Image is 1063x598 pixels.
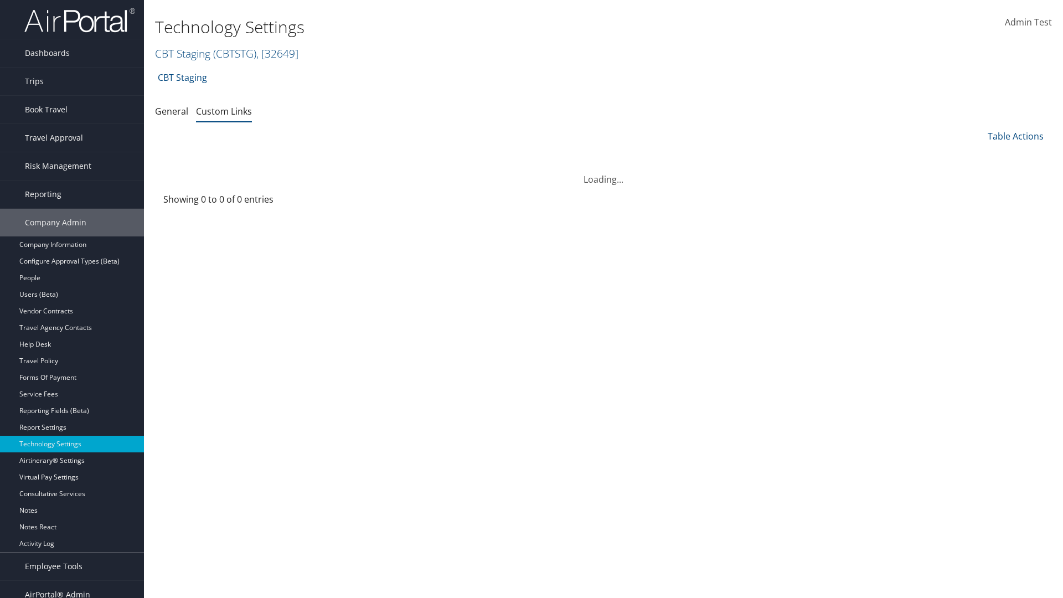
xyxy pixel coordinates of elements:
[25,181,61,208] span: Reporting
[25,553,82,580] span: Employee Tools
[25,39,70,67] span: Dashboards
[155,46,298,61] a: CBT Staging
[163,193,371,212] div: Showing 0 to 0 of 0 entries
[1005,16,1052,28] span: Admin Test
[988,130,1044,142] a: Table Actions
[25,68,44,95] span: Trips
[213,46,256,61] span: ( CBTSTG )
[25,209,86,236] span: Company Admin
[25,124,83,152] span: Travel Approval
[1005,6,1052,40] a: Admin Test
[158,66,207,89] a: CBT Staging
[155,159,1052,186] div: Loading...
[25,96,68,123] span: Book Travel
[24,7,135,33] img: airportal-logo.png
[155,105,188,117] a: General
[155,16,753,39] h1: Technology Settings
[256,46,298,61] span: , [ 32649 ]
[25,152,91,180] span: Risk Management
[196,105,252,117] a: Custom Links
